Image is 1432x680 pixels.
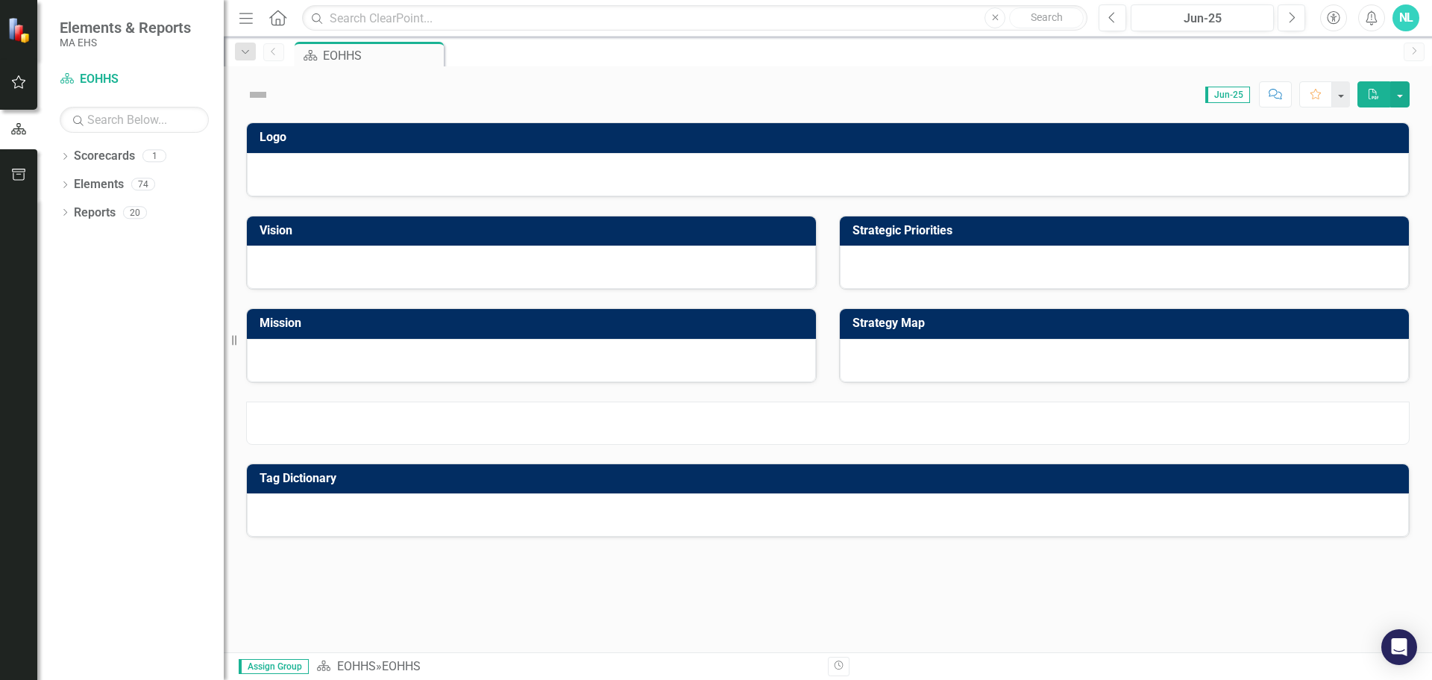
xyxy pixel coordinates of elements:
a: EOHHS [337,659,376,673]
div: Jun-25 [1136,10,1269,28]
h3: Strategic Priorities [852,224,1401,237]
button: Jun-25 [1131,4,1274,31]
h3: Strategy Map [852,316,1401,330]
button: NL [1392,4,1419,31]
div: » [316,658,817,676]
h3: Vision [260,224,808,237]
a: EOHHS [60,71,209,88]
span: Search [1031,11,1063,23]
input: Search Below... [60,107,209,133]
h3: Logo [260,131,1401,144]
div: Open Intercom Messenger [1381,629,1417,665]
span: Assign Group [239,659,309,674]
h3: Tag Dictionary [260,472,1401,485]
input: Search ClearPoint... [302,5,1087,31]
small: MA EHS [60,37,191,49]
a: Scorecards [74,148,135,165]
div: EOHHS [382,659,421,673]
span: Jun-25 [1205,87,1250,103]
h3: Mission [260,316,808,330]
div: 20 [123,206,147,219]
div: 74 [131,178,155,191]
span: Elements & Reports [60,19,191,37]
img: ClearPoint Strategy [7,16,34,43]
div: 1 [142,150,166,163]
button: Search [1009,7,1084,28]
a: Elements [74,176,124,193]
div: EOHHS [323,46,440,65]
a: Reports [74,205,116,222]
img: Not Defined [246,83,270,107]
